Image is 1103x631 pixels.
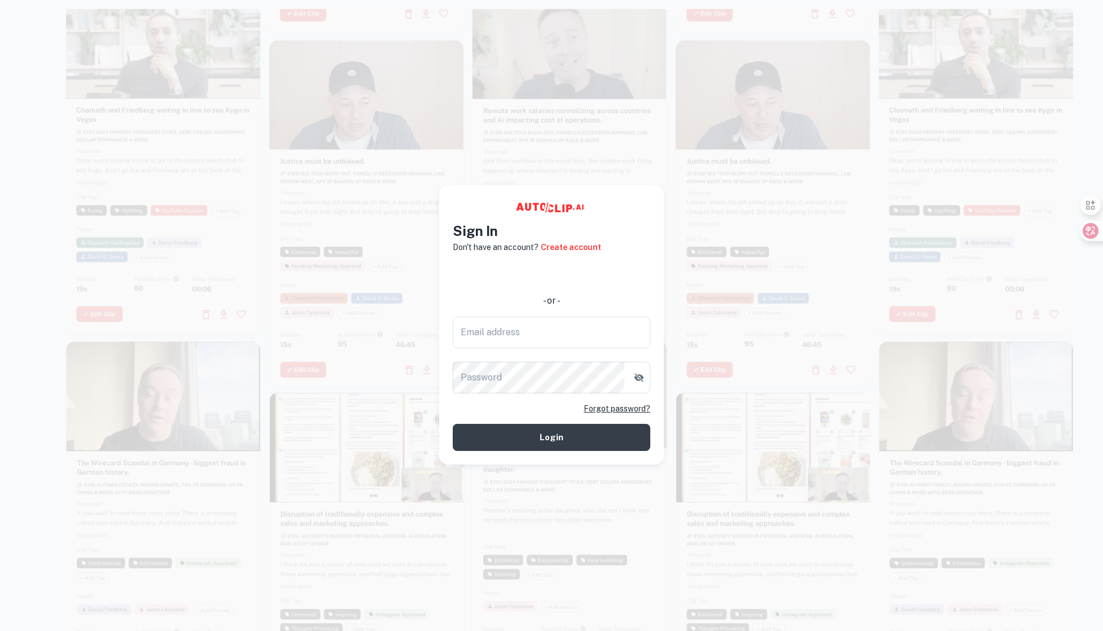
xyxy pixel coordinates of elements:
p: Don't have an account? [453,241,539,253]
a: Create account [541,241,601,253]
iframe: “使用 Google 账号登录”按钮 [447,261,656,286]
a: Forgot password? [584,402,650,415]
button: Login [453,424,650,451]
h4: Sign In [453,221,650,241]
div: - or - [453,294,650,308]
